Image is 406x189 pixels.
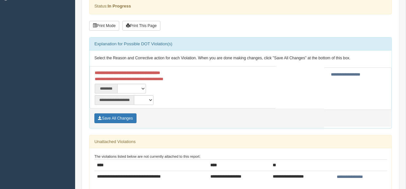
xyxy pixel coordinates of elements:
[89,21,119,31] button: Print Mode
[89,51,392,66] div: Select the Reason and Corrective action for each Violation. When you are done making changes, cli...
[107,4,131,8] strong: In Progress
[94,113,137,123] button: Save
[94,154,201,158] small: The violations listed below are not currently attached to this report:
[122,21,160,31] button: Print This Page
[89,135,392,148] div: Unattached Violations
[89,37,392,51] div: Explanation for Possible DOT Violation(s)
